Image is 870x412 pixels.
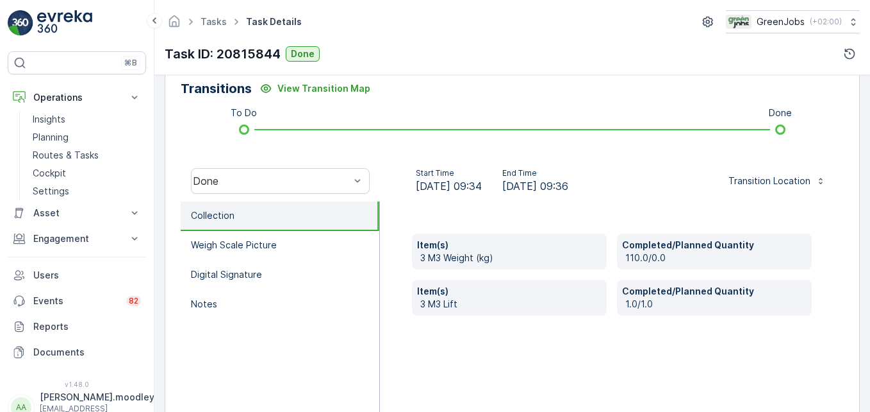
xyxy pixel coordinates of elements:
[33,185,69,198] p: Settings
[40,391,154,404] p: [PERSON_NAME].moodley
[33,113,65,126] p: Insights
[191,239,277,252] p: Weigh Scale Picture
[129,296,138,306] p: 82
[625,298,807,311] p: 1.0/1.0
[28,128,146,146] a: Planning
[33,346,141,359] p: Documents
[33,232,120,245] p: Engagement
[191,298,217,311] p: Notes
[243,15,304,28] span: Task Details
[502,168,568,178] p: End Time
[201,16,227,27] a: Tasks
[622,239,807,252] p: Completed/Planned Quantity
[33,269,141,282] p: Users
[726,10,860,33] button: GreenJobs(+02:00)
[124,58,137,68] p: ⌘B
[417,285,602,298] p: Item(s)
[622,285,807,298] p: Completed/Planned Quantity
[8,200,146,226] button: Asset
[181,79,252,98] p: Transitions
[8,226,146,252] button: Engagement
[252,78,378,99] button: View Transition Map
[231,107,257,119] p: To Do
[417,239,602,252] p: Item(s)
[193,175,350,187] div: Done
[8,85,146,110] button: Operations
[165,44,281,64] p: Task ID: 20815844
[277,82,370,95] p: View Transition Map
[191,268,262,281] p: Digital Signature
[8,288,146,314] a: Events82
[8,381,146,388] span: v 1.48.0
[420,252,602,264] p: 3 M3 Weight (kg)
[28,164,146,182] a: Cockpit
[291,47,315,60] p: Done
[728,175,810,187] p: Transition Location
[416,168,482,178] p: Start Time
[8,314,146,339] a: Reports
[28,110,146,128] a: Insights
[625,252,807,264] p: 110.0/0.0
[167,19,181,30] a: Homepage
[37,10,92,36] img: logo_light-DOdMpM7g.png
[33,320,141,333] p: Reports
[420,298,602,311] p: 3 M3 Lift
[8,10,33,36] img: logo
[502,178,568,194] span: [DATE] 09:36
[28,146,146,164] a: Routes & Tasks
[33,91,120,104] p: Operations
[33,207,120,219] p: Asset
[33,131,69,144] p: Planning
[726,15,751,29] img: Green_Jobs_Logo.png
[8,339,146,365] a: Documents
[191,209,234,222] p: Collection
[810,17,842,27] p: ( +02:00 )
[33,295,119,307] p: Events
[769,107,792,119] p: Done
[757,15,805,28] p: GreenJobs
[33,167,66,180] p: Cockpit
[8,262,146,288] a: Users
[33,149,99,162] p: Routes & Tasks
[416,178,482,194] span: [DATE] 09:34
[721,171,833,191] button: Transition Location
[28,182,146,200] a: Settings
[286,46,320,62] button: Done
